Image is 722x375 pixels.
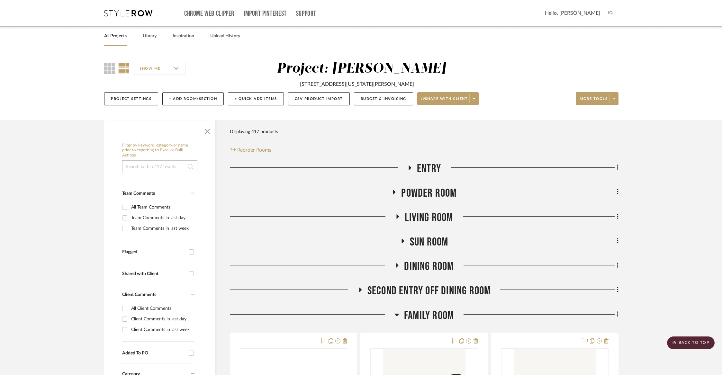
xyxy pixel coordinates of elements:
span: Powder Room [401,186,456,200]
span: Dining Room [404,260,454,273]
a: Upload History [210,32,240,40]
span: Reorder Rooms [237,146,271,154]
a: Library [143,32,157,40]
button: + Add Room/Section [162,92,224,105]
div: Project: [PERSON_NAME] [277,62,446,76]
div: Shared with Client [122,271,185,277]
div: Displaying 417 products [230,125,278,138]
button: CSV Product Import [288,92,350,105]
a: Support [296,11,316,16]
button: Reorder Rooms [230,146,271,154]
h6: Filter by keyword, category or name prior to exporting to Excel or Bulk Actions [122,143,197,158]
input: Search within 417 results [122,160,197,173]
span: Entry [417,162,441,176]
button: Close [201,124,214,137]
button: Share with client [417,92,479,105]
span: More tools [580,96,608,106]
div: Flagged [122,249,185,255]
div: Client Comments in last week [131,325,193,335]
span: Second Entry Off Dining Room [367,284,491,298]
div: [STREET_ADDRESS][US_STATE][PERSON_NAME] [300,80,414,88]
a: All Projects [104,32,127,40]
a: Inspiration [173,32,194,40]
scroll-to-top-button: BACK TO TOP [667,336,715,349]
span: Sun Room [410,235,448,249]
span: Team Comments [122,191,155,196]
a: Chrome Web Clipper [184,11,234,16]
button: More tools [576,92,618,105]
span: Share with client [421,96,468,106]
div: Team Comments in last day [131,213,193,223]
div: All Team Comments [131,202,193,212]
a: Import Pinterest [244,11,287,16]
div: All Client Comments [131,303,193,314]
div: Team Comments in last week [131,223,193,234]
span: Hello, [PERSON_NAME] [545,9,600,17]
button: Budget & Invoicing [354,92,413,105]
span: Living Room [405,211,453,225]
div: Added To PO [122,351,185,356]
img: avatar [605,6,618,20]
div: Client Comments in last day [131,314,193,324]
button: Project Settings [104,92,158,105]
span: Client Comments [122,292,156,297]
button: + Quick Add Items [228,92,284,105]
span: Family Room [404,309,454,323]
